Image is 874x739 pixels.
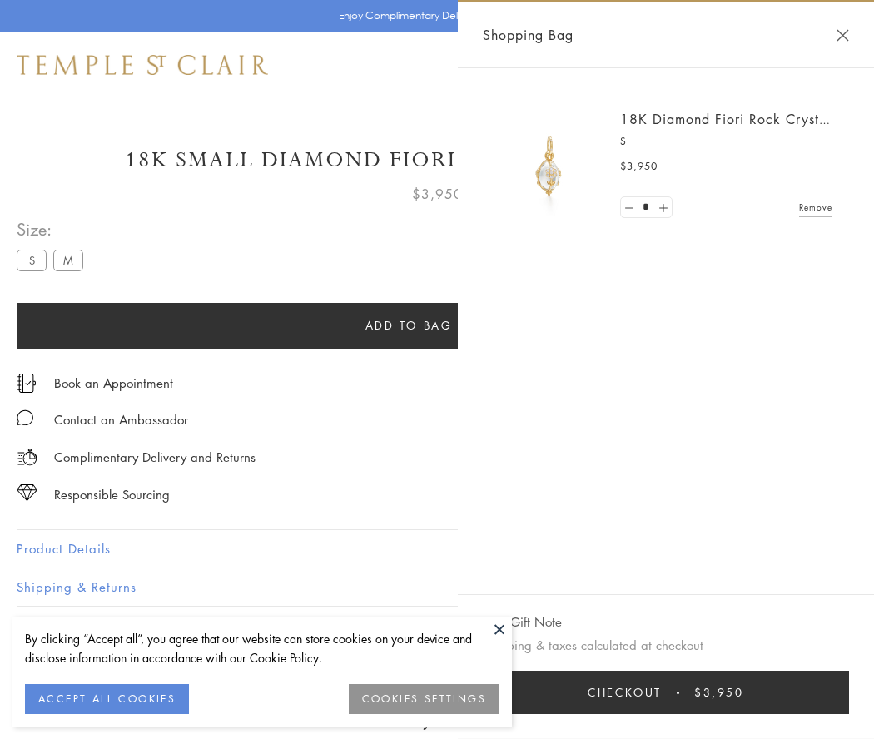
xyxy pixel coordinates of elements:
span: $3,950 [694,683,744,702]
h1: 18K Small Diamond Fiori Rock Crystal Amulet [17,146,857,175]
span: Add to bag [365,316,453,335]
button: Close Shopping Bag [837,29,849,42]
div: Contact an Ambassador [54,409,188,430]
img: icon_sourcing.svg [17,484,37,501]
button: ACCEPT ALL COOKIES [25,684,189,714]
p: Complimentary Delivery and Returns [54,447,256,468]
img: icon_delivery.svg [17,447,37,468]
button: Gifting [17,607,857,644]
a: Set quantity to 0 [621,197,638,218]
div: Responsible Sourcing [54,484,170,505]
img: Temple St. Clair [17,55,268,75]
button: Add to bag [17,303,801,349]
span: Checkout [588,683,662,702]
button: Add Gift Note [483,612,562,632]
img: MessageIcon-01_2.svg [17,409,33,426]
p: Enjoy Complimentary Delivery & Returns [339,7,528,24]
img: icon_appointment.svg [17,374,37,393]
button: Checkout $3,950 [483,671,849,714]
button: Shipping & Returns [17,568,857,606]
button: Product Details [17,530,857,568]
label: S [17,250,47,270]
button: COOKIES SETTINGS [349,684,499,714]
span: Shopping Bag [483,24,574,46]
span: Size: [17,216,90,243]
a: Remove [799,198,832,216]
img: P51889-E11FIORI [499,117,599,216]
p: Shipping & taxes calculated at checkout [483,635,849,656]
span: $3,950 [412,183,463,205]
p: S [620,133,832,150]
a: Set quantity to 2 [654,197,671,218]
a: Book an Appointment [54,374,173,392]
div: By clicking “Accept all”, you agree that our website can store cookies on your device and disclos... [25,629,499,667]
label: M [53,250,83,270]
span: $3,950 [620,158,658,175]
